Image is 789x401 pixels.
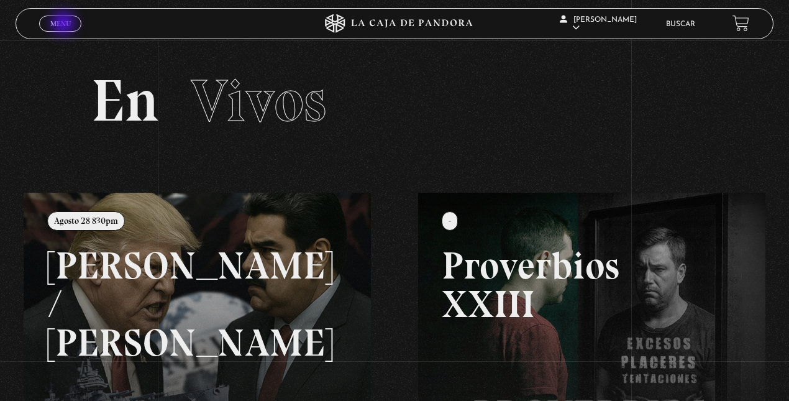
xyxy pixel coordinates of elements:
span: Cerrar [46,30,75,39]
h2: En [91,71,697,131]
span: Vivos [191,65,326,136]
a: View your shopping cart [732,15,749,32]
span: [PERSON_NAME] [560,16,637,32]
span: Menu [50,20,71,27]
a: Buscar [666,21,695,28]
